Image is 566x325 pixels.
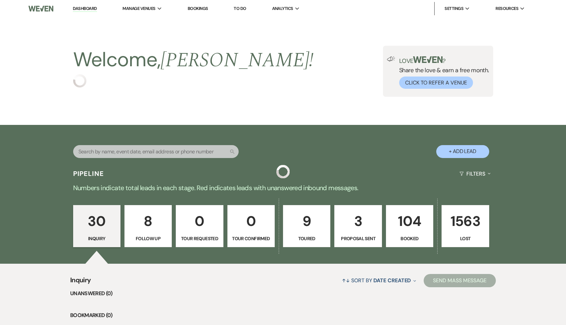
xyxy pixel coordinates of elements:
p: Inquiry [77,235,116,242]
span: [PERSON_NAME] ! [161,45,313,76]
a: 0Tour Confirmed [227,205,275,247]
p: 3 [339,210,377,232]
input: Search by name, event date, email address or phone number [73,145,239,158]
li: Bookmarked (0) [70,311,496,320]
li: Unanswered (0) [70,289,496,298]
p: 9 [287,210,326,232]
span: Date Created [373,277,411,284]
a: To Do [234,6,246,11]
button: Send Mass Message [424,274,496,287]
p: Tour Confirmed [232,235,270,242]
img: weven-logo-green.svg [413,56,443,63]
a: 104Booked [386,205,433,247]
a: 1563Lost [442,205,489,247]
span: Inquiry [70,275,91,289]
p: Numbers indicate total leads in each stage. Red indicates leads with unanswered inbound messages. [45,183,521,193]
p: Lost [446,235,485,242]
h3: Pipeline [73,169,104,178]
a: 9Toured [283,205,330,247]
img: loud-speaker-illustration.svg [387,56,395,62]
span: Resources [495,5,518,12]
button: Sort By Date Created [339,272,419,289]
p: 30 [77,210,116,232]
p: 0 [180,210,219,232]
img: loading spinner [73,74,86,87]
span: Manage Venues [122,5,155,12]
p: 1563 [446,210,485,232]
a: 3Proposal Sent [334,205,382,247]
p: Booked [390,235,429,242]
a: 8Follow Up [124,205,172,247]
button: Filters [457,165,493,183]
p: Toured [287,235,326,242]
img: Weven Logo [28,2,54,16]
span: Settings [445,5,463,12]
a: Bookings [188,6,208,11]
p: Follow Up [129,235,167,242]
p: 0 [232,210,270,232]
p: Proposal Sent [339,235,377,242]
a: 30Inquiry [73,205,120,247]
a: Dashboard [73,6,97,12]
img: loading spinner [276,165,290,178]
p: Love ? [399,56,489,64]
button: + Add Lead [436,145,489,158]
a: 0Tour Requested [176,205,223,247]
span: ↑↓ [342,277,350,284]
p: Tour Requested [180,235,219,242]
div: Share the love & earn a free month. [395,56,489,89]
p: 8 [129,210,167,232]
span: Analytics [272,5,293,12]
button: Click to Refer a Venue [399,77,473,89]
p: 104 [390,210,429,232]
h2: Welcome, [73,46,314,74]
